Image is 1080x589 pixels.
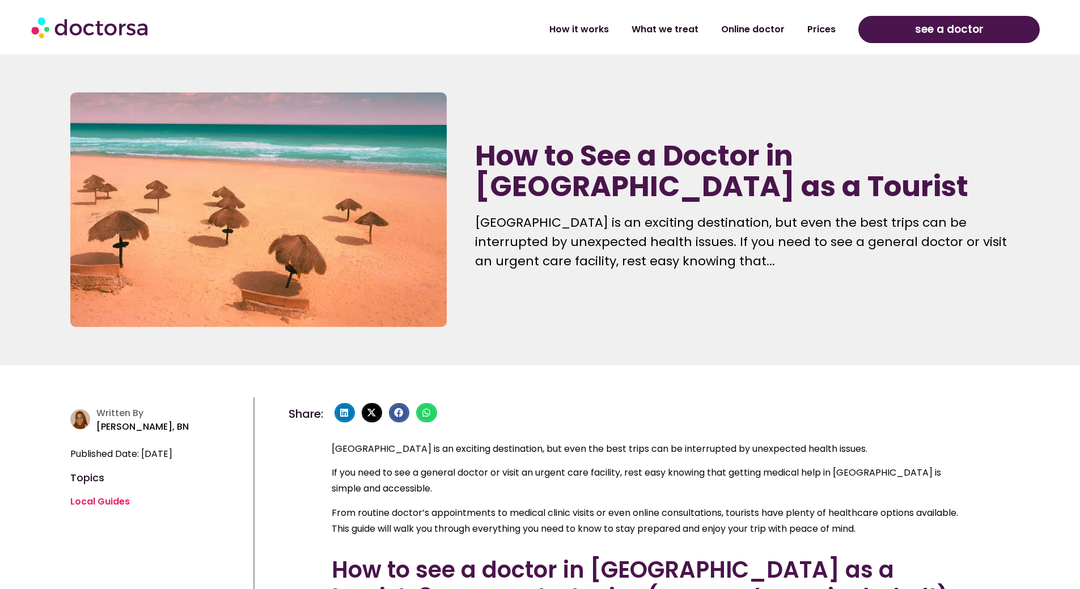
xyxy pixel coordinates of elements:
a: What we treat [620,16,710,43]
p: From routine doctor’s appointments to medical clinic visits or even online consultations, tourist... [332,505,967,537]
div: Share on linkedin [334,403,355,422]
div: Share on x-twitter [362,403,382,422]
div: Share on facebook [389,403,409,422]
a: see a doctor [858,16,1040,43]
p: If you need to see a general doctor or visit an urgent care facility, rest easy knowing that gett... [332,465,967,497]
p: [GEOGRAPHIC_DATA] is an exciting destination, but even the best trips can be interrupted by unexp... [475,213,1009,271]
p: [PERSON_NAME], BN [96,419,247,435]
h1: How to See a Doctor in [GEOGRAPHIC_DATA] as a Tourist [475,141,1009,202]
h4: Topics [70,473,247,482]
h4: Written By [96,408,247,418]
h4: Share: [289,408,323,419]
a: Local Guides [70,495,130,508]
a: Online doctor [710,16,796,43]
span: see a doctor [915,20,984,39]
a: Prices [796,16,847,43]
nav: Menu [279,16,847,43]
a: How it works [538,16,620,43]
span: Published Date: [DATE] [70,446,172,462]
div: Share on whatsapp [416,403,437,422]
p: [GEOGRAPHIC_DATA] is an exciting destination, but even the best trips can be interrupted by unexp... [332,441,967,457]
